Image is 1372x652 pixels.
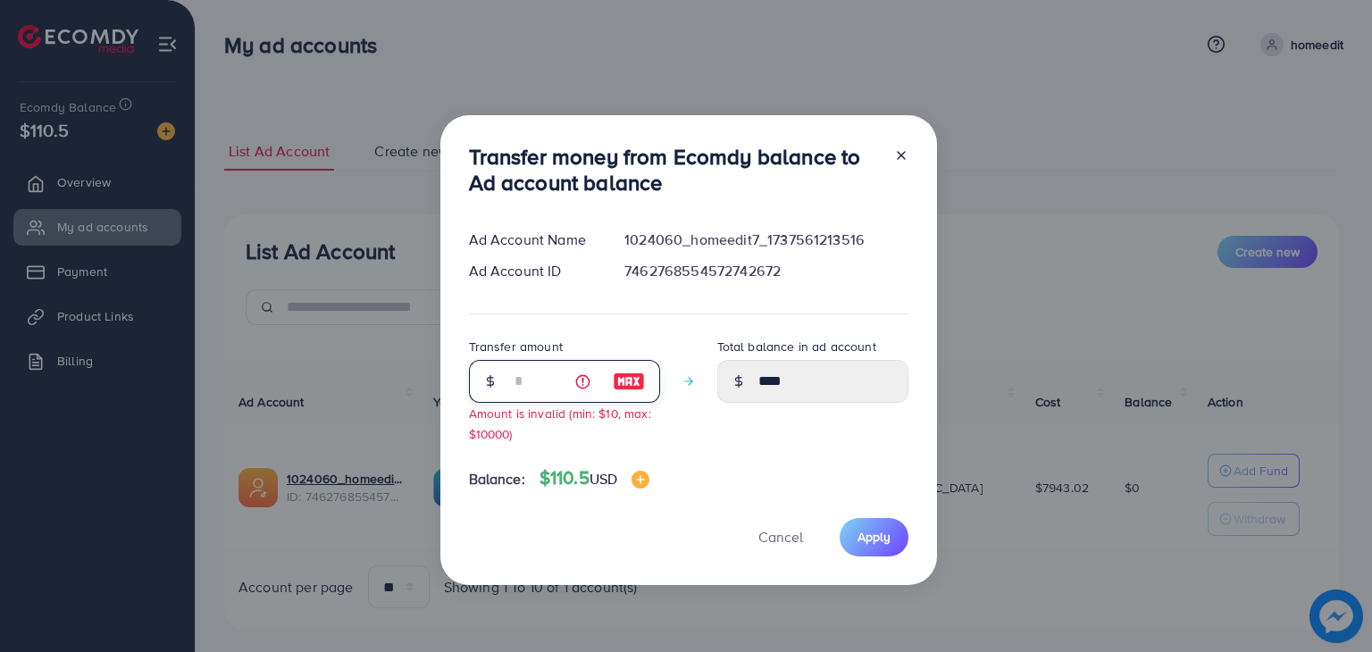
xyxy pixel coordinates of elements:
img: image [632,471,649,489]
span: Apply [857,528,891,546]
img: image [613,371,645,392]
small: Amount is invalid (min: $10, max: $10000) [469,405,651,442]
button: Cancel [736,518,825,556]
span: Cancel [758,527,803,547]
span: USD [590,469,617,489]
h4: $110.5 [540,467,649,489]
div: Ad Account Name [455,230,611,250]
label: Transfer amount [469,338,563,355]
button: Apply [840,518,908,556]
label: Total balance in ad account [717,338,876,355]
h3: Transfer money from Ecomdy balance to Ad account balance [469,144,880,196]
div: 7462768554572742672 [610,261,922,281]
span: Balance: [469,469,525,489]
div: Ad Account ID [455,261,611,281]
div: 1024060_homeedit7_1737561213516 [610,230,922,250]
